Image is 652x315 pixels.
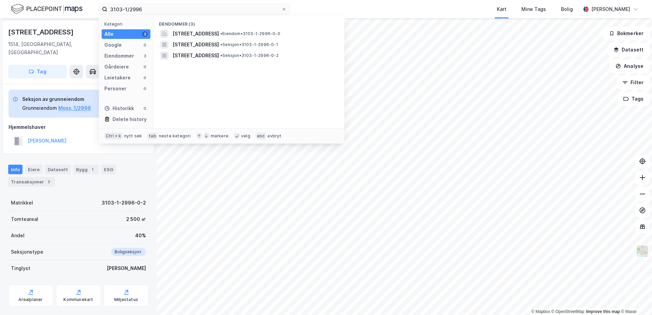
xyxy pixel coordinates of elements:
[142,53,148,59] div: 3
[220,31,280,36] span: Eiendom • 3103-1-2996-0-0
[104,74,131,82] div: Leietakere
[8,177,55,186] div: Transaksjoner
[159,133,191,139] div: neste kategori
[610,59,649,73] button: Analyse
[521,5,546,13] div: Mine Tags
[107,4,281,14] input: Søk på adresse, matrikkel, gårdeiere, leietakere eller personer
[104,21,150,27] div: Kategori
[63,297,93,302] div: Kommunekart
[142,106,148,111] div: 0
[104,30,114,38] div: Alle
[11,215,38,223] div: Tomteareal
[142,64,148,70] div: 0
[211,133,228,139] div: markere
[267,133,281,139] div: avbryt
[8,27,75,37] div: [STREET_ADDRESS]
[126,215,146,223] div: 2 500 ㎡
[220,42,278,47] span: Seksjon • 3103-1-2996-0-1
[241,133,250,139] div: velg
[45,178,52,185] div: 2
[8,40,111,57] div: 1514, [GEOGRAPHIC_DATA], [GEOGRAPHIC_DATA]
[531,309,550,314] a: Mapbox
[591,5,630,13] div: [PERSON_NAME]
[142,75,148,80] div: 0
[11,3,83,15] img: logo.f888ab2527a4732fd821a326f86c7f29.svg
[104,52,134,60] div: Eiendommer
[173,30,219,38] span: [STREET_ADDRESS]
[220,53,279,58] span: Seksjon • 3103-1-2996-0-2
[104,85,127,93] div: Personer
[8,65,67,78] button: Tag
[173,51,219,60] span: [STREET_ADDRESS]
[104,41,122,49] div: Google
[102,199,146,207] div: 3103-1-2996-0-2
[153,16,344,28] div: Eiendommer (3)
[104,133,123,139] div: Ctrl + k
[22,95,91,103] div: Seksjon av grunneiendom
[617,76,649,89] button: Filter
[8,165,23,174] div: Info
[101,165,116,174] div: ESG
[73,165,99,174] div: Bygg
[586,309,620,314] a: Improve this map
[114,297,138,302] div: Miljøstatus
[618,282,652,315] div: Kontrollprogram for chat
[9,123,148,131] div: Hjemmelshaver
[147,133,158,139] div: tab
[256,133,266,139] div: esc
[220,53,222,58] span: •
[104,63,129,71] div: Gårdeiere
[220,31,222,36] span: •
[135,231,146,240] div: 40%
[220,42,222,47] span: •
[142,86,148,91] div: 0
[113,115,147,123] div: Delete history
[608,43,649,57] button: Datasett
[618,282,652,315] iframe: Chat Widget
[173,41,219,49] span: [STREET_ADDRESS]
[11,231,25,240] div: Andel
[107,264,146,272] div: [PERSON_NAME]
[18,297,43,302] div: Arealplaner
[142,31,148,37] div: 3
[22,104,57,112] div: Grunneiendom
[142,42,148,48] div: 0
[561,5,573,13] div: Bolig
[124,133,142,139] div: nytt søk
[104,104,134,112] div: Historikk
[603,27,649,40] button: Bokmerker
[89,166,96,173] div: 1
[11,264,30,272] div: Tinglyst
[497,5,506,13] div: Kart
[11,248,43,256] div: Seksjonstype
[551,309,584,314] a: OpenStreetMap
[58,104,91,112] button: Moss, 1/2996
[618,92,649,106] button: Tags
[636,245,649,258] img: Z
[45,165,71,174] div: Datasett
[25,165,42,174] div: Eiere
[11,199,33,207] div: Matrikkel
